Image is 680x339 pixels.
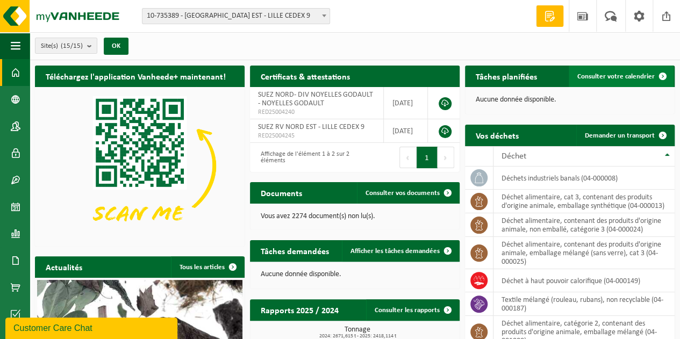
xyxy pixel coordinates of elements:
p: Aucune donnée disponible. [476,96,664,104]
td: déchet alimentaire, cat 3, contenant des produits d'origine animale, emballage synthétique (04-00... [493,190,675,213]
td: déchets industriels banals (04-000008) [493,167,675,190]
h2: Documents [250,182,313,203]
span: 2024: 2671,615 t - 2025: 2418,114 t [255,334,460,339]
h2: Rapports 2025 / 2024 [250,299,349,320]
span: Site(s) [41,38,83,54]
a: Consulter vos documents [357,182,459,204]
button: Previous [399,147,417,168]
span: Consulter votre calendrier [577,73,655,80]
a: Consulter votre calendrier [569,66,674,87]
button: Site(s)(15/15) [35,38,97,54]
td: déchet alimentaire, contenant des produits d'origine animale, emballage mélangé (sans verre), cat... [493,237,675,269]
div: Affichage de l'élément 1 à 2 sur 2 éléments [255,146,349,169]
img: Download de VHEPlus App [35,87,245,244]
p: Aucune donnée disponible. [261,271,449,278]
span: Déchet [502,152,526,161]
button: 1 [417,147,438,168]
p: Vous avez 2274 document(s) non lu(s). [261,213,449,220]
h2: Certificats & attestations [250,66,361,86]
h2: Tâches demandées [250,240,340,261]
button: OK [104,38,128,55]
a: Tous les articles [171,256,244,278]
td: déchet à haut pouvoir calorifique (04-000149) [493,269,675,292]
span: SUEZ NORD- DIV NOYELLES GODAULT - NOYELLES GODAULT [258,91,373,107]
td: déchet alimentaire, contenant des produits d'origine animale, non emballé, catégorie 3 (04-000024) [493,213,675,237]
td: textile mélangé (rouleau, rubans), non recyclable (04-000187) [493,292,675,316]
iframe: chat widget [5,315,180,339]
td: [DATE] [384,87,428,119]
button: Next [438,147,454,168]
span: SUEZ RV NORD EST - LILLE CEDEX 9 [258,123,364,131]
span: Demander un transport [585,132,655,139]
h2: Vos déchets [465,125,529,146]
a: Demander un transport [576,125,674,146]
span: Afficher les tâches demandées [350,248,440,255]
span: RED25004240 [258,108,375,117]
h2: Tâches planifiées [465,66,548,86]
count: (15/15) [61,42,83,49]
span: 10-735389 - SUEZ RV NORD EST - LILLE CEDEX 9 [142,8,330,24]
h3: Tonnage [255,326,460,339]
span: 10-735389 - SUEZ RV NORD EST - LILLE CEDEX 9 [142,9,330,24]
span: Consulter vos documents [366,190,440,197]
a: Afficher les tâches demandées [342,240,459,262]
h2: Téléchargez l'application Vanheede+ maintenant! [35,66,237,86]
h2: Actualités [35,256,93,277]
a: Consulter les rapports [366,299,459,321]
td: [DATE] [384,119,428,143]
span: RED25004245 [258,132,375,140]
